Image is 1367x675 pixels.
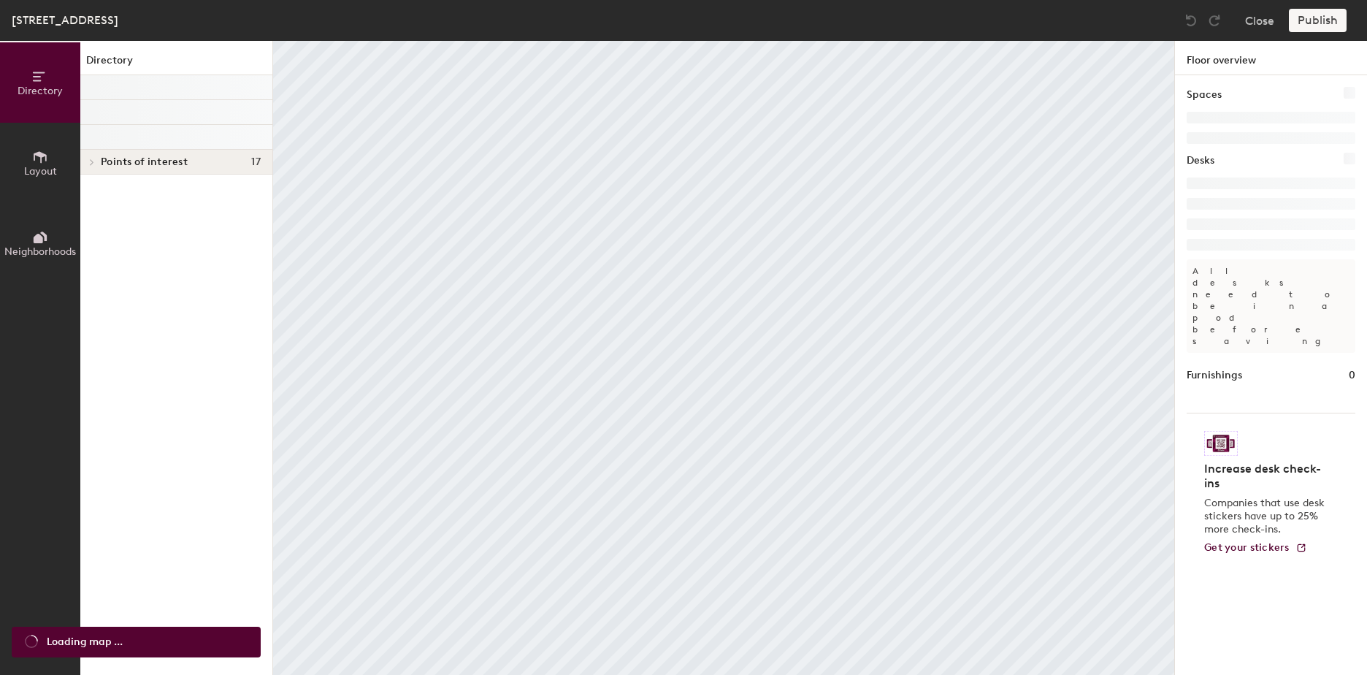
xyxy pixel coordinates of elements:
[1204,542,1307,554] a: Get your stickers
[1204,541,1290,554] span: Get your stickers
[101,156,188,168] span: Points of interest
[1187,153,1214,169] h1: Desks
[80,53,272,75] h1: Directory
[47,634,123,650] span: Loading map ...
[12,11,118,29] div: [STREET_ADDRESS]
[18,85,63,97] span: Directory
[1349,367,1355,384] h1: 0
[273,41,1174,675] canvas: Map
[1187,259,1355,353] p: All desks need to be in a pod before saving
[251,156,261,168] span: 17
[1207,13,1222,28] img: Redo
[1187,367,1242,384] h1: Furnishings
[24,165,57,178] span: Layout
[1175,41,1367,75] h1: Floor overview
[1204,462,1329,491] h4: Increase desk check-ins
[4,245,76,258] span: Neighborhoods
[1204,431,1238,456] img: Sticker logo
[1245,9,1274,32] button: Close
[1187,87,1222,103] h1: Spaces
[1204,497,1329,536] p: Companies that use desk stickers have up to 25% more check-ins.
[1184,13,1198,28] img: Undo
